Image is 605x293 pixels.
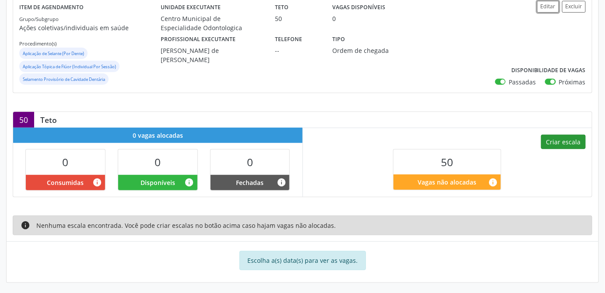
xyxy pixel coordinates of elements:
[236,178,264,187] span: Fechadas
[62,155,68,169] span: 0
[275,32,302,46] label: Telefone
[161,32,236,46] label: Profissional executante
[92,178,102,187] i: Vagas alocadas que possuem marcações associadas
[155,155,161,169] span: 0
[239,251,366,270] div: Escolha a(s) data(s) para ver as vagas.
[247,155,253,169] span: 0
[21,220,31,230] i: info
[13,128,302,143] div: 0 vagas alocadas
[332,46,406,55] div: Ordem de chegada
[275,14,320,23] div: 50
[19,1,84,14] label: Item de agendamento
[161,1,221,14] label: Unidade executante
[559,77,586,87] label: Próximas
[23,77,105,82] small: Selamento Provisório de Cavidade Dentária
[23,51,84,56] small: Aplicação de Selante (Por Dente)
[19,23,161,32] p: Ações coletivas/individuais em saúde
[23,64,116,70] small: Aplicação Tópica de Flúor (Individual Por Sessão)
[161,14,263,32] div: Centro Municipal de Especialidade Odontologica
[275,46,320,55] div: --
[511,64,586,77] label: Disponibilidade de vagas
[509,77,536,87] label: Passadas
[332,32,345,46] label: Tipo
[418,178,477,187] span: Vagas não alocadas
[185,178,194,187] i: Vagas alocadas e sem marcações associadas
[441,155,454,169] span: 50
[332,14,336,23] div: 0
[34,115,63,125] div: Teto
[161,46,263,64] div: [PERSON_NAME] de [PERSON_NAME]
[141,178,175,187] span: Disponíveis
[19,40,56,47] small: Procedimento(s)
[13,112,34,128] div: 50
[47,178,84,187] span: Consumidas
[488,178,498,187] i: Quantidade de vagas restantes do teto de vagas
[275,1,288,14] label: Teto
[562,1,586,13] button: Excluir
[541,135,586,150] button: Criar escala
[537,1,559,13] button: Editar
[277,178,286,187] i: Vagas alocadas e sem marcações associadas que tiveram sua disponibilidade fechada
[13,216,592,235] div: Nenhuma escala encontrada. Você pode criar escalas no botão acima caso hajam vagas não alocadas.
[332,1,385,14] label: Vagas disponíveis
[19,16,59,22] small: Grupo/Subgrupo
